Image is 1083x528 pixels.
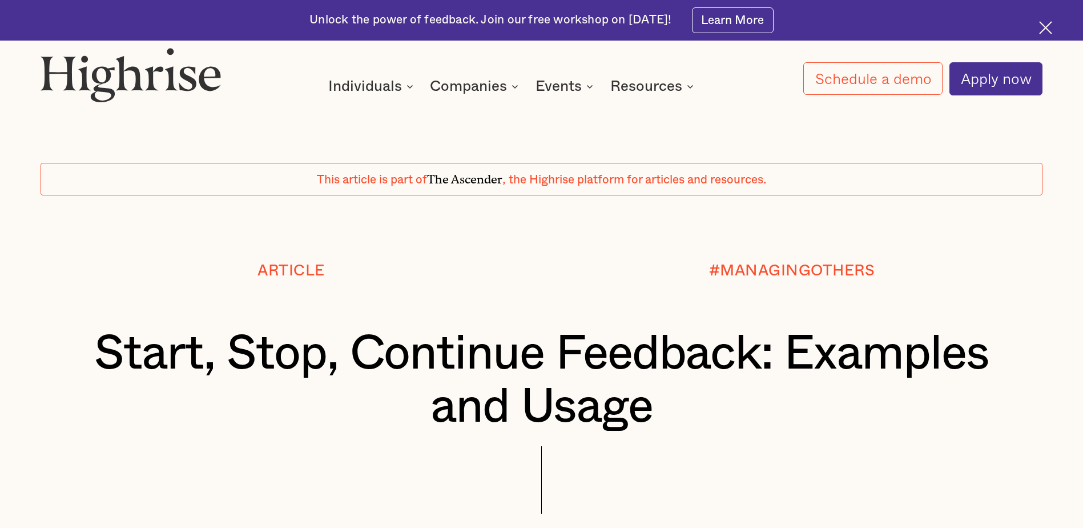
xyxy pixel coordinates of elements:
div: Resources [610,79,697,93]
div: Companies [430,79,507,93]
a: Schedule a demo [803,62,942,95]
span: The Ascender [427,170,502,184]
div: Individuals [328,79,402,93]
h1: Start, Stop, Continue Feedback: Examples and Usage [82,327,1001,434]
div: Companies [430,79,522,93]
div: Resources [610,79,682,93]
a: Apply now [949,62,1042,95]
div: #MANAGINGOTHERS [709,263,875,279]
span: , the Highrise platform for articles and resources. [502,174,766,186]
div: Events [536,79,597,93]
div: Individuals [328,79,417,93]
div: Article [257,263,325,279]
div: Events [536,79,582,93]
img: Highrise logo [41,47,222,102]
div: Unlock the power of feedback. Join our free workshop on [DATE]! [309,12,671,28]
span: This article is part of [317,174,427,186]
a: Learn More [692,7,774,33]
img: Cross icon [1039,21,1052,34]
